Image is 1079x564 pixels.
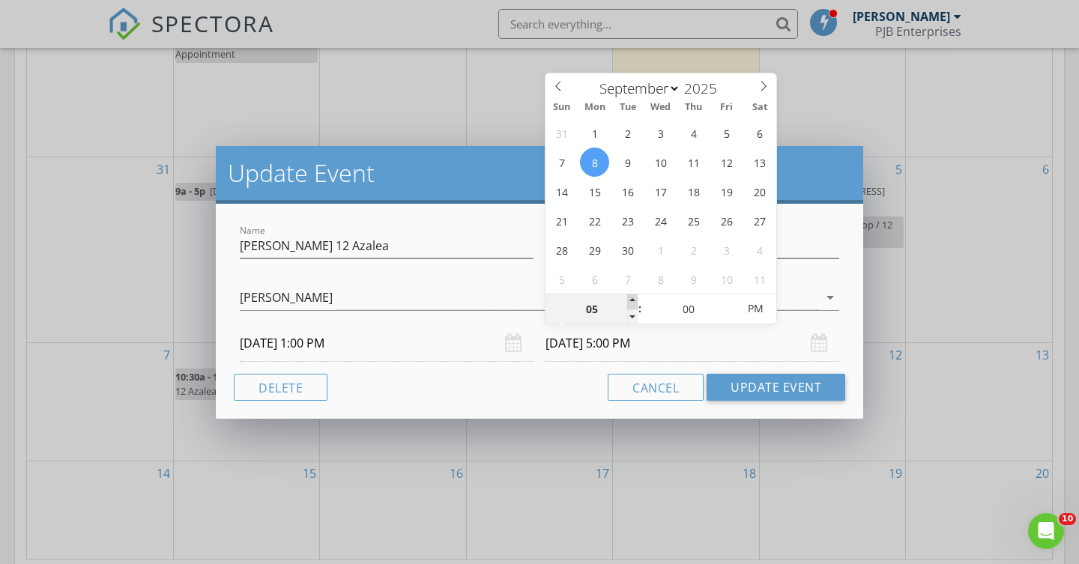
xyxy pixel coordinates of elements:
[240,325,534,362] input: Select date
[712,118,741,148] span: September 5, 2025
[613,264,642,294] span: October 7, 2025
[1059,513,1076,525] span: 10
[712,177,741,206] span: September 19, 2025
[613,206,642,235] span: September 23, 2025
[679,206,708,235] span: September 25, 2025
[580,235,609,264] span: September 29, 2025
[712,235,741,264] span: October 3, 2025
[613,235,642,264] span: September 30, 2025
[580,264,609,294] span: October 6, 2025
[734,294,776,324] span: Click to toggle
[707,374,845,401] button: Update Event
[646,206,675,235] span: September 24, 2025
[677,103,710,112] span: Thu
[679,264,708,294] span: October 9, 2025
[545,103,578,112] span: Sun
[712,148,741,177] span: September 12, 2025
[547,206,576,235] span: September 21, 2025
[745,148,774,177] span: September 13, 2025
[745,206,774,235] span: September 27, 2025
[646,118,675,148] span: September 3, 2025
[547,148,576,177] span: September 7, 2025
[712,206,741,235] span: September 26, 2025
[679,177,708,206] span: September 18, 2025
[712,264,741,294] span: October 10, 2025
[745,177,774,206] span: September 20, 2025
[580,148,609,177] span: September 8, 2025
[613,177,642,206] span: September 16, 2025
[646,177,675,206] span: September 17, 2025
[646,235,675,264] span: October 1, 2025
[580,177,609,206] span: September 15, 2025
[745,235,774,264] span: October 4, 2025
[611,103,644,112] span: Tue
[547,235,576,264] span: September 28, 2025
[545,325,839,362] input: Select date
[679,235,708,264] span: October 2, 2025
[613,148,642,177] span: September 9, 2025
[745,264,774,294] span: October 11, 2025
[745,118,774,148] span: September 6, 2025
[608,374,704,401] button: Cancel
[1028,513,1064,549] iframe: Intercom live chat
[644,103,677,112] span: Wed
[578,103,611,112] span: Mon
[547,177,576,206] span: September 14, 2025
[638,294,642,324] span: :
[710,103,743,112] span: Fri
[679,148,708,177] span: September 11, 2025
[646,148,675,177] span: September 10, 2025
[240,291,333,304] div: [PERSON_NAME]
[547,118,576,148] span: August 31, 2025
[613,118,642,148] span: September 2, 2025
[680,79,730,98] input: Year
[547,264,576,294] span: October 5, 2025
[580,206,609,235] span: September 22, 2025
[821,288,839,306] i: arrow_drop_down
[228,158,851,188] h2: Update Event
[646,264,675,294] span: October 8, 2025
[743,103,776,112] span: Sat
[234,374,327,401] button: Delete
[580,118,609,148] span: September 1, 2025
[679,118,708,148] span: September 4, 2025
